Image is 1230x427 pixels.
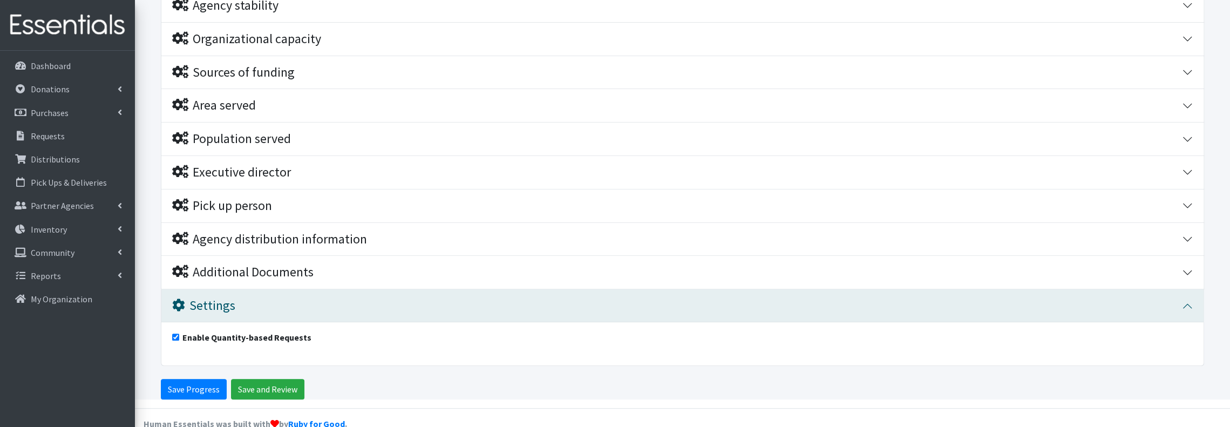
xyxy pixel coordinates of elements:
[31,154,80,165] p: Distributions
[182,331,311,344] label: Enable Quantity-based Requests
[4,125,131,147] a: Requests
[4,172,131,193] a: Pick Ups & Deliveries
[31,200,94,211] p: Partner Agencies
[172,298,235,314] div: Settings
[172,232,367,247] div: Agency distribution information
[161,223,1204,256] button: Agency distribution information
[161,89,1204,122] button: Area served
[172,31,321,47] div: Organizational capacity
[172,165,291,180] div: Executive director
[31,131,65,141] p: Requests
[4,78,131,100] a: Donations
[4,148,131,170] a: Distributions
[31,294,92,304] p: My Organization
[4,7,131,43] img: HumanEssentials
[161,379,227,399] input: Save Progress
[4,102,131,124] a: Purchases
[4,195,131,216] a: Partner Agencies
[31,177,107,188] p: Pick Ups & Deliveries
[161,189,1204,222] button: Pick up person
[4,288,131,310] a: My Organization
[172,265,314,280] div: Additional Documents
[172,198,272,214] div: Pick up person
[31,270,61,281] p: Reports
[161,123,1204,155] button: Population served
[161,156,1204,189] button: Executive director
[161,23,1204,56] button: Organizational capacity
[31,107,69,118] p: Purchases
[172,131,291,147] div: Population served
[172,65,295,80] div: Sources of funding
[231,379,304,399] input: Save and Review
[31,224,67,235] p: Inventory
[161,56,1204,89] button: Sources of funding
[4,242,131,263] a: Community
[172,98,256,113] div: Area served
[161,256,1204,289] button: Additional Documents
[31,60,71,71] p: Dashboard
[31,84,70,94] p: Donations
[4,55,131,77] a: Dashboard
[31,247,74,258] p: Community
[4,265,131,287] a: Reports
[161,289,1204,322] button: Settings
[4,219,131,240] a: Inventory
